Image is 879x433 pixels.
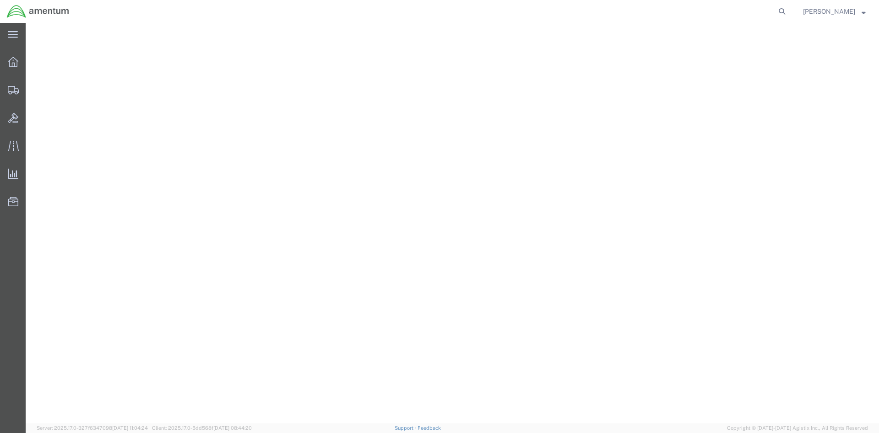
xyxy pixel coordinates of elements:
span: Client: 2025.17.0-5dd568f [152,425,252,431]
span: Copyright © [DATE]-[DATE] Agistix Inc., All Rights Reserved [727,424,868,432]
span: [DATE] 11:04:24 [112,425,148,431]
a: Feedback [418,425,441,431]
iframe: FS Legacy Container [26,23,879,423]
span: [DATE] 08:44:20 [213,425,252,431]
span: Server: 2025.17.0-327f6347098 [37,425,148,431]
a: Support [395,425,418,431]
img: logo [6,5,70,18]
button: [PERSON_NAME] [803,6,866,17]
span: Jessica White [803,6,855,16]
